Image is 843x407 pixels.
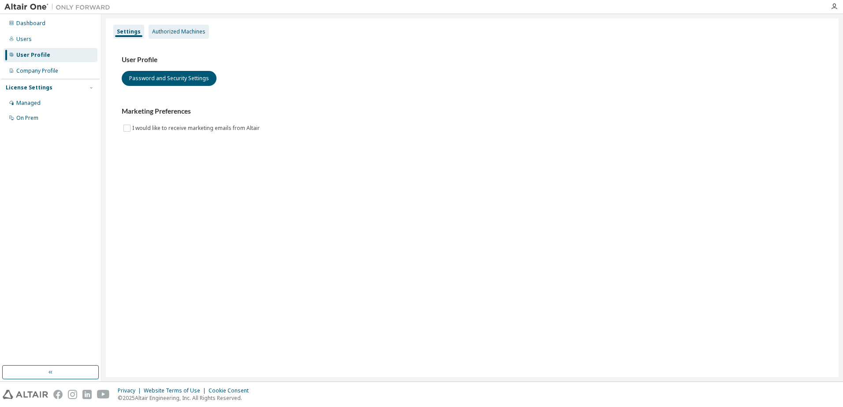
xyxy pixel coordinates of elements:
h3: User Profile [122,55,823,64]
div: Settings [117,28,141,35]
div: Company Profile [16,67,58,74]
div: Users [16,36,32,43]
div: Authorized Machines [152,28,205,35]
div: Dashboard [16,20,45,27]
div: User Profile [16,52,50,59]
img: instagram.svg [68,390,77,399]
img: altair_logo.svg [3,390,48,399]
h3: Marketing Preferences [122,107,823,116]
div: Managed [16,100,41,107]
div: Website Terms of Use [144,387,209,394]
img: linkedin.svg [82,390,92,399]
div: On Prem [16,115,38,122]
div: Privacy [118,387,144,394]
label: I would like to receive marketing emails from Altair [132,123,261,133]
img: facebook.svg [53,390,63,399]
p: © 2025 Altair Engineering, Inc. All Rights Reserved. [118,394,254,402]
img: youtube.svg [97,390,110,399]
img: Altair One [4,3,115,11]
button: Password and Security Settings [122,71,216,86]
div: Cookie Consent [209,387,254,394]
div: License Settings [6,84,52,91]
